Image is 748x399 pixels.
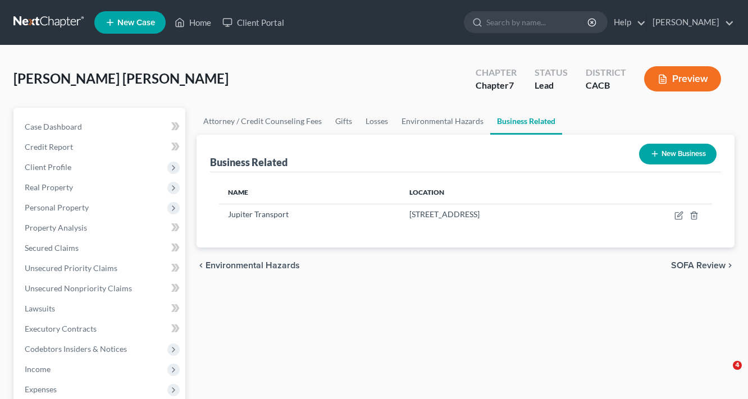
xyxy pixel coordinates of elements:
a: Case Dashboard [16,117,185,137]
span: Case Dashboard [25,122,82,131]
div: Chapter [476,66,517,79]
div: Lead [535,79,568,92]
span: New Case [117,19,155,27]
span: Lawsuits [25,304,55,313]
a: Executory Contracts [16,319,185,339]
a: Secured Claims [16,238,185,258]
span: Property Analysis [25,223,87,232]
div: District [586,66,626,79]
div: Status [535,66,568,79]
span: Personal Property [25,203,89,212]
span: Income [25,364,51,374]
span: Executory Contracts [25,324,97,333]
span: Name [228,188,248,196]
a: Client Portal [217,12,290,33]
span: Location [409,188,444,196]
span: Real Property [25,182,73,192]
button: SOFA Review chevron_right [671,261,735,270]
a: [PERSON_NAME] [647,12,734,33]
span: 4 [733,361,742,370]
button: New Business [639,144,717,164]
a: Unsecured Nonpriority Claims [16,278,185,299]
span: Environmental Hazards [206,261,300,270]
span: Credit Report [25,142,73,152]
span: Jupiter Transport [228,209,289,219]
a: Business Related [490,108,562,135]
a: Attorney / Credit Counseling Fees [197,108,329,135]
div: Business Related [210,155,288,169]
a: Home [169,12,217,33]
iframe: Intercom live chat [710,361,737,388]
div: CACB [586,79,626,92]
a: Property Analysis [16,218,185,238]
button: Preview [644,66,721,91]
button: chevron_left Environmental Hazards [197,261,300,270]
span: Unsecured Priority Claims [25,263,117,273]
span: SOFA Review [671,261,726,270]
span: 7 [509,80,514,90]
input: Search by name... [486,12,589,33]
span: Client Profile [25,162,71,172]
span: Secured Claims [25,243,79,253]
a: Environmental Hazards [395,108,490,135]
span: Unsecured Nonpriority Claims [25,283,132,293]
a: Gifts [329,108,359,135]
i: chevron_left [197,261,206,270]
span: Expenses [25,384,57,394]
a: Help [608,12,646,33]
span: [PERSON_NAME] [PERSON_NAME] [13,70,229,86]
a: Losses [359,108,395,135]
a: Credit Report [16,137,185,157]
i: chevron_right [726,261,735,270]
div: Chapter [476,79,517,92]
span: [STREET_ADDRESS] [409,209,480,219]
a: Unsecured Priority Claims [16,258,185,278]
a: Lawsuits [16,299,185,319]
span: Codebtors Insiders & Notices [25,344,127,354]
